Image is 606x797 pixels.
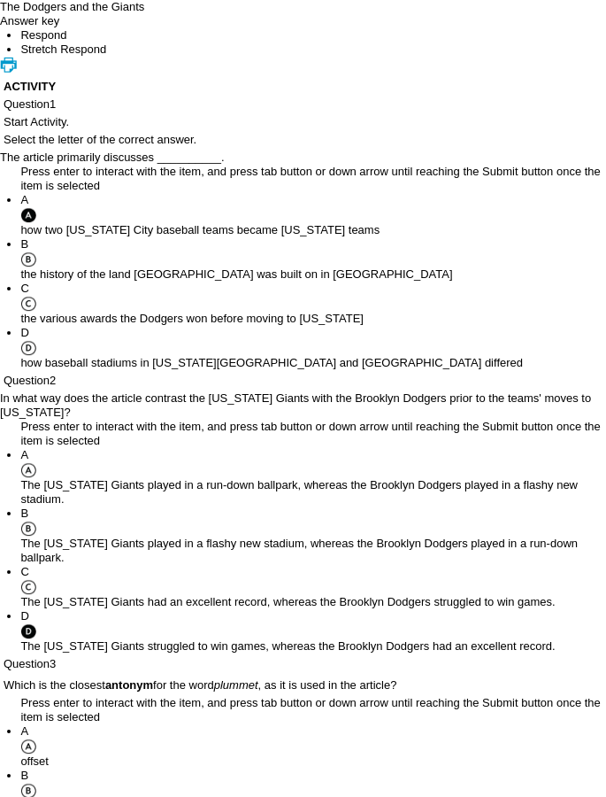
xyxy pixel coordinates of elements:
[4,133,602,147] p: Select the letter of the correct answer.
[20,237,28,251] span: B
[20,326,28,339] span: D
[20,193,28,206] span: A
[20,448,606,507] li: The [US_STATE] Giants played in a run-down ballpark, whereas the Brooklyn Dodgers played in a fla...
[20,43,606,57] li: This is the Stretch Respond Tab
[20,769,28,782] span: B
[20,623,35,639] img: D_filled.gif
[20,739,35,754] img: A.gif
[20,340,35,356] img: D.gif
[20,326,606,370] li: how baseball stadiums in [US_STATE][GEOGRAPHIC_DATA] and [GEOGRAPHIC_DATA] differed
[20,462,35,478] img: A.gif
[20,282,28,295] span: C
[4,374,602,388] p: Question
[20,724,28,738] span: A
[20,237,606,282] li: the history of the land [GEOGRAPHIC_DATA] was built on in [GEOGRAPHIC_DATA]
[4,678,602,693] p: Which is the closest for the word , as it is used in the article?
[20,521,35,537] img: B.gif
[4,97,602,112] p: Question
[20,724,606,769] li: offset
[4,80,602,94] h3: ACTIVITY
[20,609,606,654] li: The [US_STATE] Giants struggled to win games, whereas the Brooklyn Dodgers had an excellent record.
[20,507,28,520] span: B
[50,657,56,670] span: 3
[20,696,600,723] span: Press enter to interact with the item, and press tab button or down arrow until reaching the Subm...
[4,657,602,671] p: Question
[20,207,35,223] img: A_filled.gif
[20,251,35,267] img: B.gif
[20,165,600,192] span: Press enter to interact with the item, and press tab button or down arrow until reaching the Subm...
[50,97,56,111] span: 1
[105,678,153,692] strong: antonym
[20,609,28,623] span: D
[20,282,606,326] li: the various awards the Dodgers won before moving to [US_STATE]
[20,507,606,565] li: The [US_STATE] Giants played in a flashy new stadium, whereas the Brooklyn Dodgers played in a ru...
[20,420,600,447] span: Press enter to interact with the item, and press tab button or down arrow until reaching the Subm...
[20,579,35,595] img: C.gif
[20,448,28,461] span: A
[20,28,606,43] li: This is the Respond Tab
[4,115,69,128] span: Start Activity.
[214,678,258,692] em: plummet
[20,193,606,237] li: how two [US_STATE] City baseball teams became [US_STATE] teams
[20,565,28,578] span: C
[50,374,56,387] span: 2
[20,296,35,312] img: C.gif
[20,565,606,609] li: The [US_STATE] Giants had an excellent record, whereas the Brooklyn Dodgers struggled to win games.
